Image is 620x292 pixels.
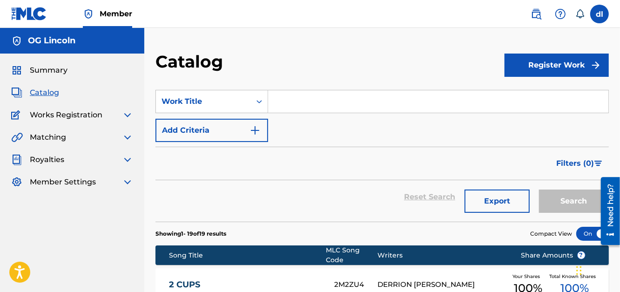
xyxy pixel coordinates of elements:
button: Register Work [505,54,609,77]
div: Help [551,5,570,23]
span: Matching [30,132,66,143]
div: Writers [377,251,507,260]
span: Summary [30,65,67,76]
h2: Catalog [155,51,228,72]
img: Top Rightsholder [83,8,94,20]
img: MLC Logo [11,7,47,20]
span: Compact View [530,230,572,238]
span: Member Settings [30,177,96,188]
div: Drag [576,257,582,285]
span: Member [100,8,132,19]
span: Total Known Shares [550,273,600,280]
img: f7272a7cc735f4ea7f67.svg [590,60,601,71]
span: Works Registration [30,109,102,121]
form: Search Form [155,90,609,222]
div: Notifications [575,9,585,19]
img: search [531,8,542,20]
button: Filters (0) [551,152,609,175]
img: filter [594,161,602,166]
div: User Menu [590,5,609,23]
div: 2M2ZU4 [334,279,377,290]
img: Matching [11,132,23,143]
img: Summary [11,65,22,76]
iframe: Chat Widget [573,247,620,292]
img: expand [122,154,133,165]
img: Catalog [11,87,22,98]
div: DERRION [PERSON_NAME] [377,279,507,290]
a: 2 CUPS [169,279,322,290]
img: 9d2ae6d4665cec9f34b9.svg [249,125,261,136]
p: Showing 1 - 19 of 19 results [155,230,226,238]
span: Catalog [30,87,59,98]
img: expand [122,109,133,121]
img: Member Settings [11,177,22,188]
a: SummarySummary [11,65,67,76]
img: expand [122,132,133,143]
button: Export [465,190,530,213]
img: Royalties [11,154,22,165]
span: Your Shares [512,273,544,280]
img: help [555,8,566,20]
div: Song Title [169,251,326,260]
div: Work Title [162,96,245,107]
span: Royalties [30,154,64,165]
button: Add Criteria [155,119,268,142]
img: Works Registration [11,109,23,121]
a: CatalogCatalog [11,87,59,98]
span: Filters ( 0 ) [556,158,594,169]
a: Public Search [527,5,546,23]
span: Share Amounts [521,251,586,260]
img: expand [122,177,133,188]
iframe: Resource Center [594,173,620,248]
div: MLC Song Code [326,245,377,265]
img: Accounts [11,35,22,47]
h5: OG Lincoln [28,35,75,46]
